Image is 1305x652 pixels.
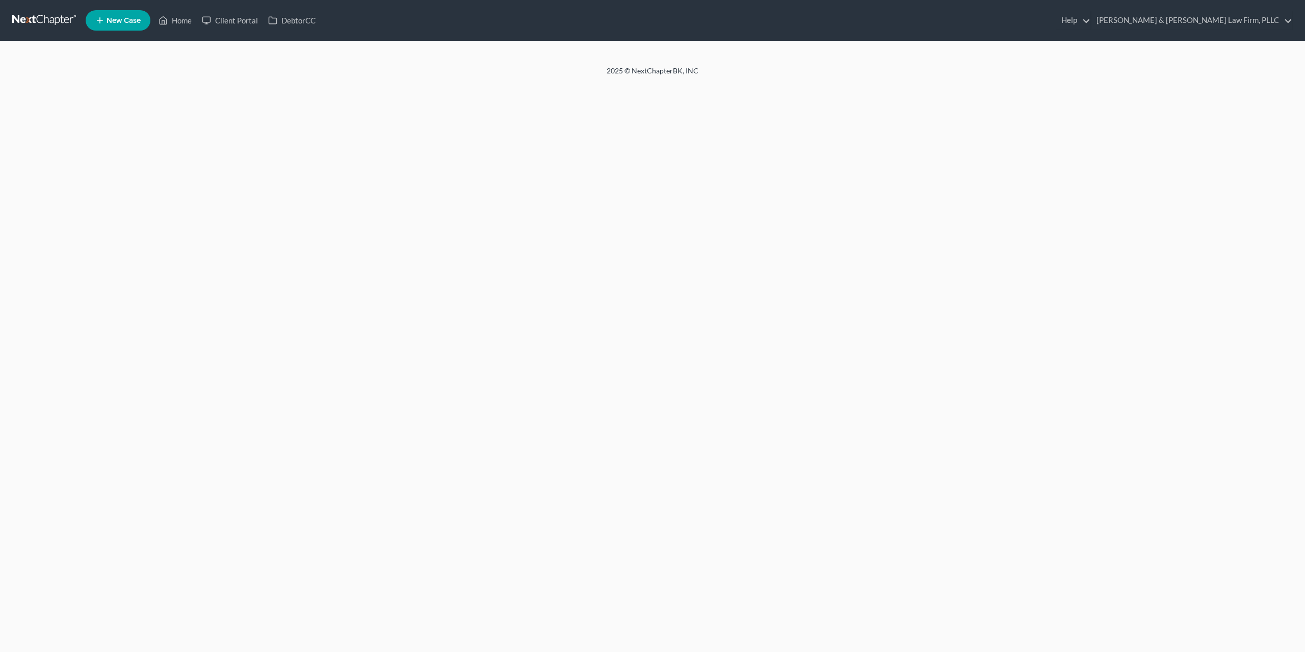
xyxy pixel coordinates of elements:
[362,66,943,84] div: 2025 © NextChapterBK, INC
[153,11,197,30] a: Home
[263,11,321,30] a: DebtorCC
[197,11,263,30] a: Client Portal
[1056,11,1090,30] a: Help
[86,10,150,31] new-legal-case-button: New Case
[1091,11,1292,30] a: [PERSON_NAME] & [PERSON_NAME] Law Firm, PLLC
